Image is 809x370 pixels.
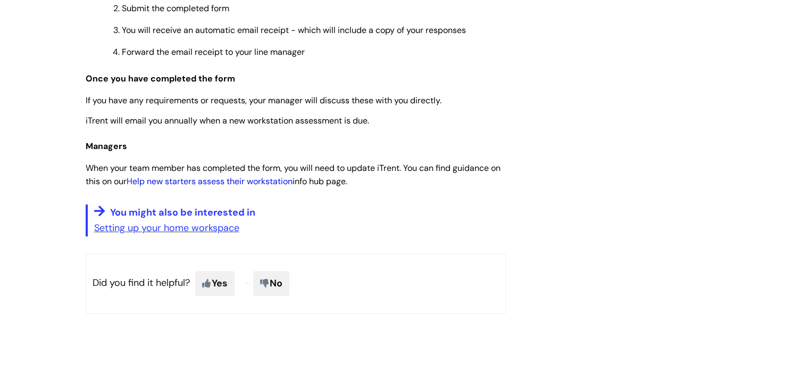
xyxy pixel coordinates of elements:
[195,271,235,295] span: Yes
[86,73,235,84] span: Once you have completed the form
[110,206,255,219] span: You might also be interested in
[94,221,239,234] a: Setting up your home workspace
[253,271,289,295] span: No
[86,162,501,187] span: When your team member has completed the form, you will need to update iTrent. You can find guidan...
[122,46,305,57] span: Forward the email receipt to your line manager
[122,3,229,14] span: Submit the completed form
[86,95,441,106] span: If you have any requirements or requests, your manager will discuss these with you directly.
[127,176,293,187] a: Help new starters assess their workstation
[86,141,127,152] span: Managers
[122,24,466,36] span: You will receive an automatic email receipt - which will include a copy of your responses
[86,253,506,313] p: Did you find it helpful?
[86,115,369,126] span: iTrent will email you annually when a new workstation assessment is due.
